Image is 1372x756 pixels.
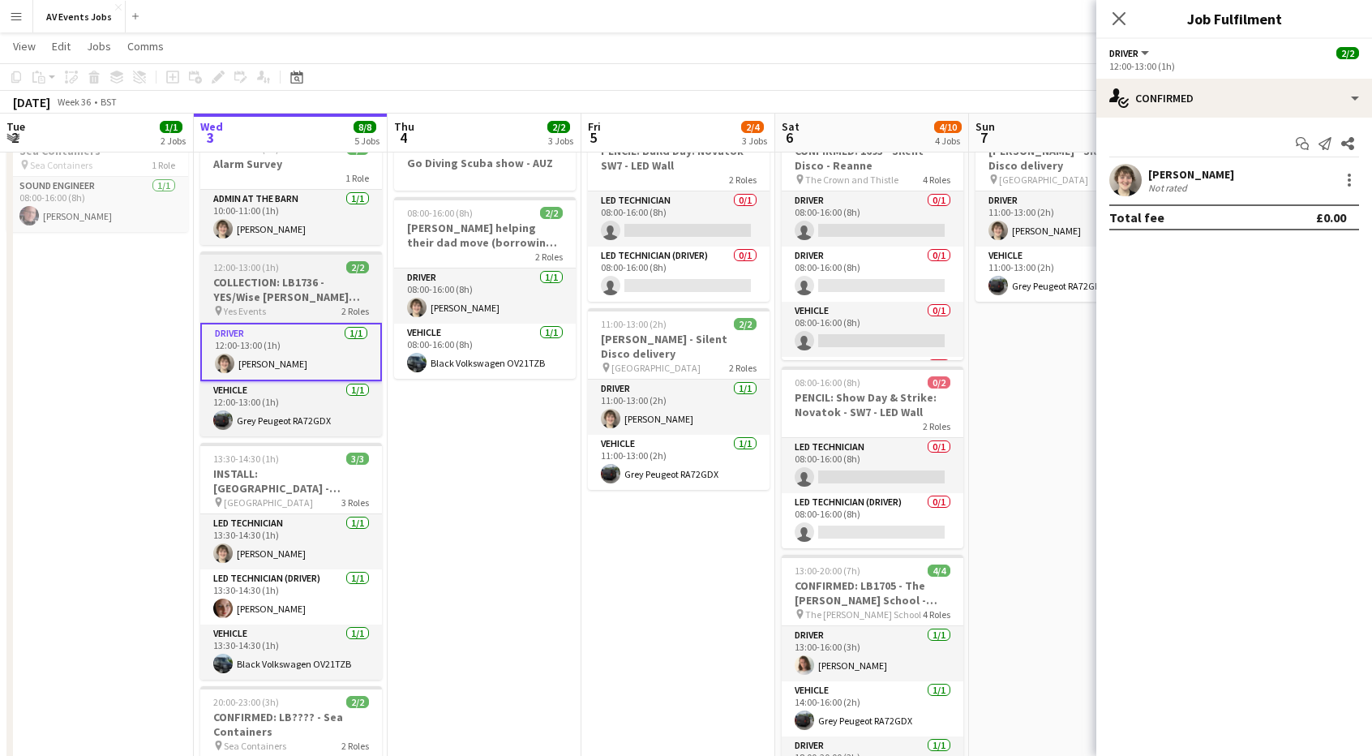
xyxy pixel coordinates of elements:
[729,362,757,374] span: 2 Roles
[782,191,963,247] app-card-role: Driver0/108:00-16:00 (8h)
[588,119,601,134] span: Fri
[200,625,382,680] app-card-role: Vehicle1/113:30-14:30 (1h)Black Volkswagen OV21TZB
[200,514,382,569] app-card-role: LED Technician1/113:30-14:30 (1h)[PERSON_NAME]
[742,135,767,147] div: 3 Jobs
[354,135,379,147] div: 5 Jobs
[540,207,563,219] span: 2/2
[923,608,950,621] span: 4 Roles
[588,308,770,490] app-job-card: 11:00-13:00 (2h)2/2[PERSON_NAME] - Silent Disco delivery [GEOGRAPHIC_DATA]2 RolesDriver1/111:00-1...
[394,119,414,134] span: Thu
[346,696,369,708] span: 2/2
[588,380,770,435] app-card-role: Driver1/111:00-13:00 (2h)[PERSON_NAME]
[779,128,800,147] span: 6
[782,247,963,302] app-card-role: Driver0/108:00-16:00 (8h)
[741,121,764,133] span: 2/4
[200,157,382,171] h3: Alarm Survey
[33,1,126,32] button: AV Events Jobs
[805,608,921,621] span: The [PERSON_NAME] School
[200,190,382,245] app-card-role: Admin at the Barn1/110:00-11:00 (1h)[PERSON_NAME]
[975,119,995,134] span: Sun
[782,119,800,134] span: Sat
[224,305,266,317] span: Yes Events
[213,696,279,708] span: 20:00-23:00 (3h)
[782,493,963,548] app-card-role: LED Technician (Driver)0/108:00-16:00 (8h)
[1109,209,1164,226] div: Total fee
[999,174,1088,186] span: [GEOGRAPHIC_DATA]
[1316,209,1346,226] div: £0.00
[200,443,382,680] app-job-card: 13:30-14:30 (1h)3/3INSTALL: [GEOGRAPHIC_DATA] - Projector & Screen [GEOGRAPHIC_DATA]3 RolesLED Te...
[782,578,963,608] h3: CONFIRMED: LB1705 - The [PERSON_NAME] School - Spotlight hire
[394,221,576,250] h3: [PERSON_NAME] helping their dad move (borrowing the van)
[975,247,1157,302] app-card-role: Vehicle1/111:00-13:00 (2h)Grey Peugeot RA72GDX
[611,362,701,374] span: [GEOGRAPHIC_DATA]
[1109,60,1359,72] div: 12:00-13:00 (1h)
[121,36,170,57] a: Comms
[975,144,1157,173] h3: [PERSON_NAME] - Silent Disco delivery
[795,565,860,577] span: 13:00-20:00 (7h)
[588,332,770,361] h3: [PERSON_NAME] - Silent Disco delivery
[407,207,473,219] span: 08:00-16:00 (8h)
[1336,47,1359,59] span: 2/2
[45,36,77,57] a: Edit
[548,135,573,147] div: 3 Jobs
[394,156,576,170] h3: Go Diving Scuba show - AUZ
[200,251,382,436] app-job-card: 12:00-13:00 (1h)2/2COLLECTION: LB1736 - YES/Wise [PERSON_NAME] hire Yes Events2 RolesDriver1/112:...
[87,39,111,54] span: Jobs
[1148,167,1234,182] div: [PERSON_NAME]
[782,302,963,357] app-card-role: Vehicle0/108:00-16:00 (8h)
[928,565,950,577] span: 4/4
[394,132,576,191] app-job-card: Go Diving Scuba show - AUZ
[588,120,770,302] app-job-card: 08:00-16:00 (8h)0/2PENCIL: Build Day: Novatok - SW7 - LED Wall2 RolesLED Technician0/108:00-16:00...
[928,376,950,389] span: 0/2
[729,174,757,186] span: 2 Roles
[6,120,188,232] app-job-card: 08:00-16:00 (8h)1/1Sea Containers Sea Containers1 RoleSound Engineer1/108:00-16:00 (8h)[PERSON_NAME]
[160,121,182,133] span: 1/1
[973,128,995,147] span: 7
[13,94,50,110] div: [DATE]
[975,191,1157,247] app-card-role: Driver1/111:00-13:00 (2h)[PERSON_NAME]
[934,121,962,133] span: 4/10
[341,305,369,317] span: 2 Roles
[200,710,382,739] h3: CONFIRMED: LB???? - Sea Containers
[1096,79,1372,118] div: Confirmed
[805,174,898,186] span: The Crown and Thistle
[782,120,963,360] div: 08:00-16:00 (8h)0/4CONFIRMED: 1693 - Silent Disco - Reanne The Crown and Thistle4 RolesDriver0/10...
[585,128,601,147] span: 5
[547,121,570,133] span: 2/2
[80,36,118,57] a: Jobs
[923,420,950,432] span: 2 Roles
[200,120,382,245] div: In progress10:00-11:00 (1h)1/1Alarm Survey1 RoleAdmin at the Barn1/110:00-11:00 (1h)[PERSON_NAME]
[213,453,279,465] span: 13:30-14:30 (1h)
[198,128,223,147] span: 3
[782,626,963,681] app-card-role: Driver1/113:00-16:00 (3h)[PERSON_NAME]
[782,681,963,737] app-card-role: Vehicle1/114:00-16:00 (2h)Grey Peugeot RA72GDX
[535,251,563,263] span: 2 Roles
[6,177,188,232] app-card-role: Sound Engineer1/108:00-16:00 (8h)[PERSON_NAME]
[101,96,117,108] div: BST
[200,466,382,496] h3: INSTALL: [GEOGRAPHIC_DATA] - Projector & Screen
[152,159,175,171] span: 1 Role
[224,496,313,509] span: [GEOGRAPHIC_DATA]
[782,144,963,173] h3: CONFIRMED: 1693 - Silent Disco - Reanne
[200,569,382,625] app-card-role: LED Technician (Driver)1/113:30-14:30 (1h)[PERSON_NAME]
[601,318,667,330] span: 11:00-13:00 (2h)
[127,39,164,54] span: Comms
[394,324,576,379] app-card-role: Vehicle1/108:00-16:00 (8h)Black Volkswagen OV21TZB
[1109,47,1138,59] span: Driver
[1148,182,1190,194] div: Not rated
[354,121,376,133] span: 8/8
[161,135,186,147] div: 2 Jobs
[1109,47,1151,59] button: Driver
[4,128,25,147] span: 2
[30,159,92,171] span: Sea Containers
[394,197,576,379] app-job-card: 08:00-16:00 (8h)2/2[PERSON_NAME] helping their dad move (borrowing the van)2 RolesDriver1/108:00-...
[782,357,963,412] app-card-role: Vehicle0/1
[52,39,71,54] span: Edit
[213,261,279,273] span: 12:00-13:00 (1h)
[346,261,369,273] span: 2/2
